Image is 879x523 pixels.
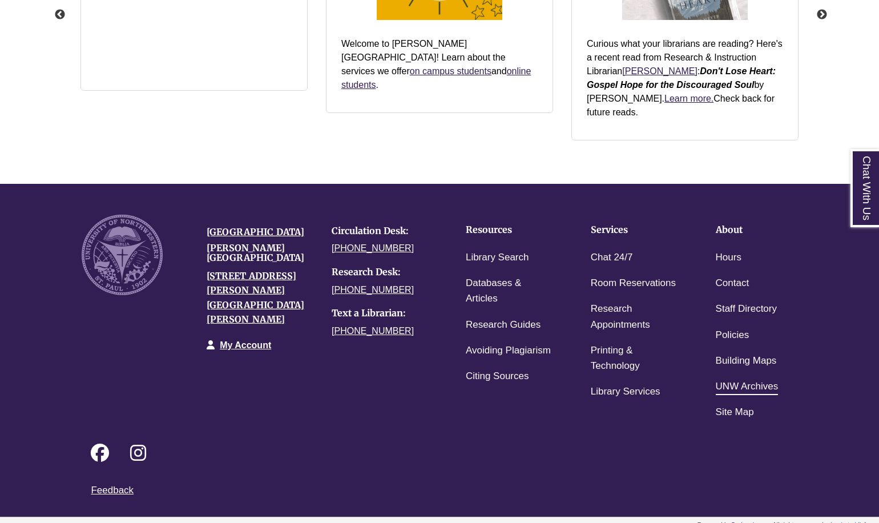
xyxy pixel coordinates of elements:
a: Contact [716,275,749,292]
a: [STREET_ADDRESS][PERSON_NAME][GEOGRAPHIC_DATA][PERSON_NAME] [207,270,304,325]
a: Library Search [466,250,529,266]
a: Hours [716,250,741,266]
a: Avoiding Plagiarism [466,343,551,359]
button: Next [816,9,828,21]
img: UNW seal [82,215,163,296]
p: Welcome to [PERSON_NAME][GEOGRAPHIC_DATA]! Learn about the services we offer and . [341,37,538,92]
a: Learn more. [664,94,713,103]
h4: Resources [466,225,555,235]
a: Chat 24/7 [591,250,633,266]
h4: Services [591,225,680,235]
a: [PHONE_NUMBER] [332,243,414,253]
a: Back to Top [833,235,876,251]
a: Building Maps [716,353,777,369]
a: Library Services [591,384,660,400]
h4: [PERSON_NAME][GEOGRAPHIC_DATA] [207,243,314,263]
a: My Account [220,340,271,350]
p: Curious what your librarians are reading? Here's a recent read from Research & Instruction Librar... [587,37,783,119]
a: Research Appointments [591,301,680,333]
a: Site Map [716,404,754,421]
h4: About [716,225,805,235]
a: Databases & Articles [466,275,555,307]
a: Citing Sources [466,368,529,385]
a: Research Guides [466,317,541,333]
h4: Research Desk: [332,267,440,277]
a: Feedback [91,485,134,496]
a: [GEOGRAPHIC_DATA] [207,226,304,238]
a: Policies [716,327,749,344]
a: Printing & Technology [591,343,680,375]
button: Previous [54,9,66,21]
a: UNW Archives [716,379,779,395]
i: Follow on Facebook [91,444,109,462]
a: Staff Directory [716,301,777,317]
h4: Circulation Desk: [332,226,440,236]
a: [PERSON_NAME] [622,66,697,76]
i: Follow on Instagram [130,444,146,462]
h4: Text a Librarian: [332,308,440,319]
a: [PHONE_NUMBER] [332,285,414,295]
a: on campus students [410,66,491,76]
a: [PHONE_NUMBER] [332,326,414,336]
a: Room Reservations [591,275,676,292]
